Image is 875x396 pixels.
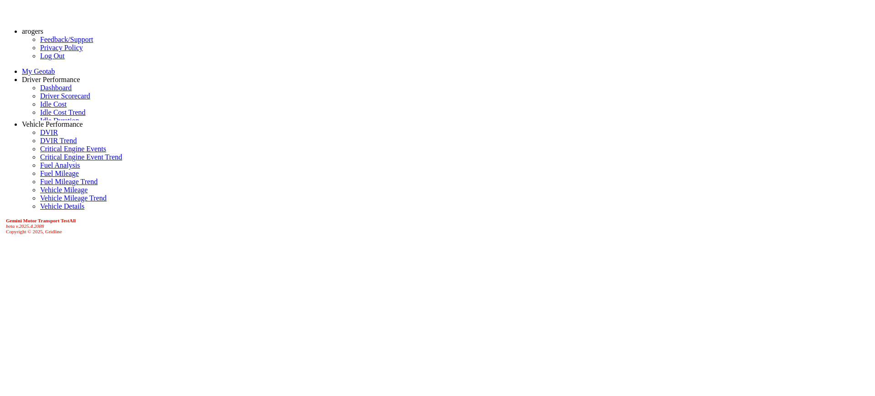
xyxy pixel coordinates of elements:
a: Vehicle Details [40,202,84,210]
a: Idle Duration [40,117,79,124]
i: beta v.2025.4.2088 [6,223,44,229]
a: Critical Engine Events [40,145,106,153]
a: DVIR Trend [40,137,77,144]
a: Vehicle Mileage [40,186,87,194]
a: My Geotab [22,67,55,75]
a: Driver Performance [22,76,80,83]
a: Log Out [40,52,65,60]
a: Dashboard [40,84,72,92]
a: Driver Scorecard [40,92,90,100]
a: Idle Cost Trend [40,108,86,116]
a: arogers [22,27,43,35]
a: Feedback/Support [40,36,93,43]
a: Vehicle Performance [22,120,83,128]
a: Critical Engine Event Trend [40,153,122,161]
a: Fuel Analysis [40,161,80,169]
a: Privacy Policy [40,44,83,51]
div: Copyright © 2025, Gridline [6,218,871,234]
a: Idle Cost [40,100,67,108]
a: DVIR [40,129,58,136]
a: Fuel Mileage [40,170,79,177]
a: Vehicle Mileage Trend [40,194,107,202]
a: Fuel Mileage Trend [40,178,98,185]
b: Gemini Motor Transport TestAll [6,218,76,223]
